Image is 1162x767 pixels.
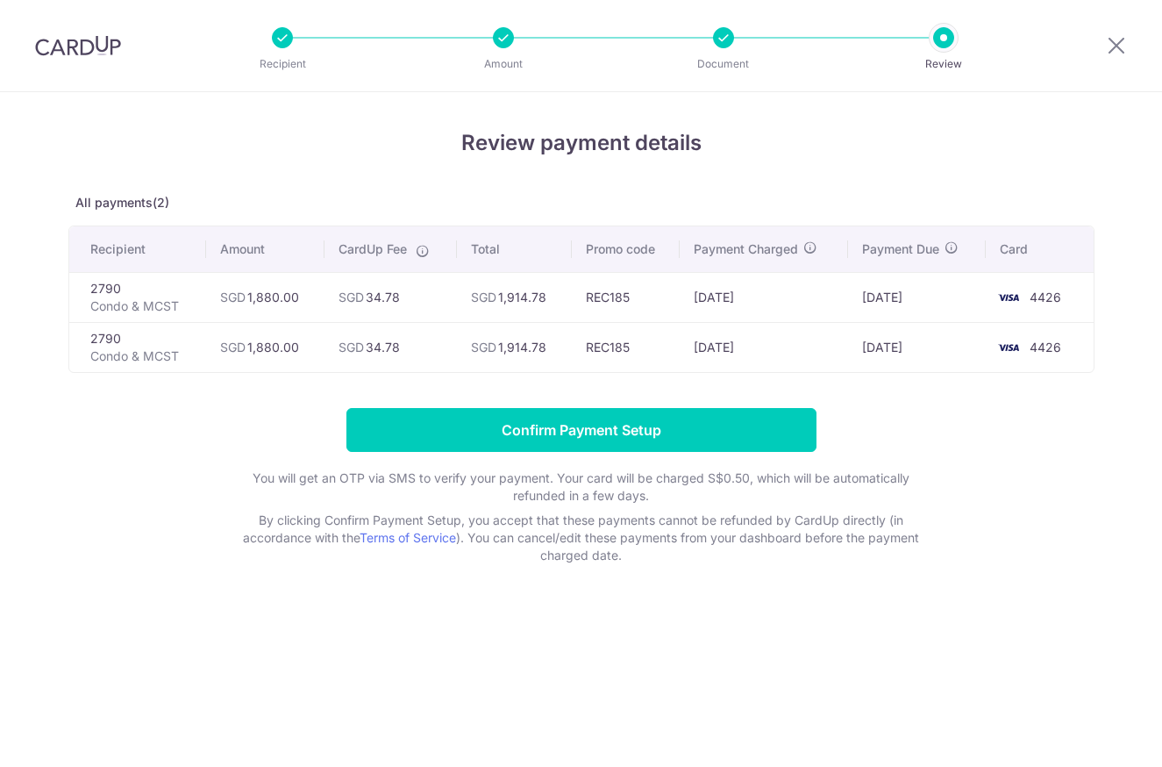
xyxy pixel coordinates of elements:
[346,408,816,452] input: Confirm Payment Setup
[1030,290,1061,305] span: 4426
[339,290,364,305] span: SGD
[206,322,324,372] td: 1,880.00
[339,240,407,258] span: CardUp Fee
[1030,340,1061,355] span: 4426
[69,272,206,322] td: 2790
[68,194,1094,211] p: All payments(2)
[862,240,939,258] span: Payment Due
[90,297,192,315] p: Condo & MCST
[991,337,1026,358] img: <span class="translation_missing" title="translation missing: en.account_steps.new_confirm_form.b...
[848,322,987,372] td: [DATE]
[572,272,680,322] td: REC185
[848,272,987,322] td: [DATE]
[471,290,496,305] span: SGD
[339,340,364,355] span: SGD
[986,226,1093,272] th: Card
[659,55,788,73] p: Document
[206,272,324,322] td: 1,880.00
[360,530,456,545] a: Terms of Service
[680,272,848,322] td: [DATE]
[324,272,457,322] td: 34.78
[220,340,246,355] span: SGD
[69,226,206,272] th: Recipient
[1053,714,1144,758] iframe: 打开一个小组件，您可以在其中找到更多信息
[68,127,1094,159] h4: Review payment details
[879,55,1009,73] p: Review
[457,322,572,372] td: 1,914.78
[231,512,932,564] p: By clicking Confirm Payment Setup, you accept that these payments cannot be refunded by CardUp di...
[457,226,572,272] th: Total
[572,322,680,372] td: REC185
[69,322,206,372] td: 2790
[206,226,324,272] th: Amount
[220,290,246,305] span: SGD
[572,226,680,272] th: Promo code
[35,35,121,56] img: CardUp
[324,322,457,372] td: 34.78
[90,348,192,365] p: Condo & MCST
[217,55,347,73] p: Recipient
[438,55,568,73] p: Amount
[680,322,848,372] td: [DATE]
[694,240,798,258] span: Payment Charged
[457,272,572,322] td: 1,914.78
[231,470,932,505] p: You will get an OTP via SMS to verify your payment. Your card will be charged S$0.50, which will ...
[991,287,1026,308] img: <span class="translation_missing" title="translation missing: en.account_steps.new_confirm_form.b...
[471,340,496,355] span: SGD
